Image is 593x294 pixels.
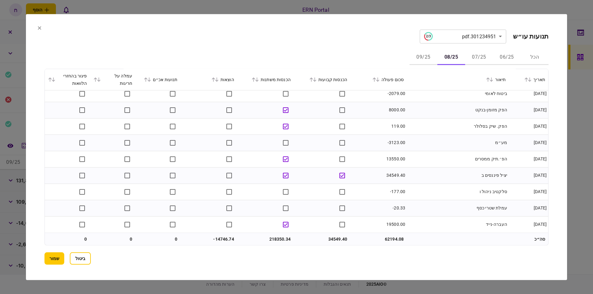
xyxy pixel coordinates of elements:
td: [DATE] [509,118,548,135]
td: הפ׳.תיק ממסרים [407,151,509,167]
td: מע״מ [407,135,509,151]
td: 13550.00 [350,151,407,167]
text: 2/3 [426,34,431,38]
td: -20.33 [350,200,407,216]
td: [DATE] [509,85,548,102]
td: סלקטיב ניהול ו [407,184,509,200]
div: עמלה על חריגות [93,72,132,87]
button: 06/25 [493,50,521,65]
td: [DATE] [509,200,548,216]
td: ביטוח לאומי [407,85,509,102]
button: 07/25 [465,50,493,65]
td: [DATE] [509,216,548,232]
td: 0 [45,233,90,245]
div: הכנסות קבועות [297,76,347,83]
div: תאריך [512,76,545,83]
button: ביטול [70,252,91,265]
td: 218350.34 [237,233,294,245]
td: -2079.00 [350,85,407,102]
td: העברה-נייד [407,216,509,232]
td: [DATE] [509,167,548,184]
button: הכל [521,50,549,65]
td: 0 [135,233,181,245]
button: שמור [44,252,64,265]
td: עמלת שטרי כסף [407,200,509,216]
td: 119.00 [350,118,407,135]
button: 09/25 [410,50,437,65]
h2: תנועות עו״ש [513,32,549,40]
td: הפק. שיק בסלולר [407,118,509,135]
div: הוצאות [184,76,234,83]
td: -14746.74 [181,233,237,245]
div: הכנסות משתנות [240,76,291,83]
td: הפק מזומן-בנקט [407,102,509,118]
td: יציל פיננסים ב [407,167,509,184]
div: תיאור [410,76,506,83]
td: 34549.40 [294,233,350,245]
td: [DATE] [509,102,548,118]
td: 8000.00 [350,102,407,118]
td: סה״כ [509,233,548,245]
td: 34549.40 [350,167,407,184]
td: 19500.00 [350,216,407,232]
button: 08/25 [437,50,465,65]
td: 62194.08 [350,233,407,245]
div: סכום פעולה [353,76,404,83]
td: [DATE] [509,151,548,167]
td: -177.00 [350,184,407,200]
div: 301234951.pdf [424,32,496,41]
td: -3123.00 [350,135,407,151]
div: פיגור בהחזרי הלוואות [48,72,87,87]
div: תנועות אכ״ם [138,76,178,83]
td: 0 [90,233,136,245]
td: [DATE] [509,135,548,151]
td: [DATE] [509,184,548,200]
